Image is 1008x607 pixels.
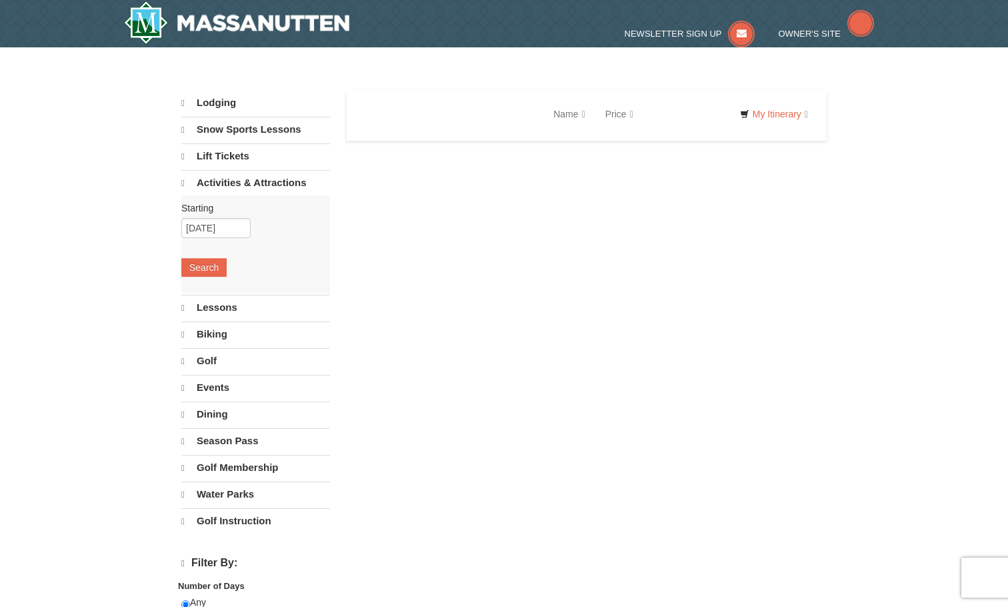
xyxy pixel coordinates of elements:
[625,29,755,39] a: Newsletter Sign Up
[181,295,330,320] a: Lessons
[124,1,349,44] img: Massanutten Resort Logo
[625,29,722,39] span: Newsletter Sign Up
[181,455,330,480] a: Golf Membership
[779,29,841,39] span: Owner's Site
[181,482,330,507] a: Water Parks
[181,322,330,347] a: Biking
[779,29,875,39] a: Owner's Site
[124,1,349,44] a: Massanutten Resort
[181,428,330,454] a: Season Pass
[595,101,643,127] a: Price
[181,402,330,427] a: Dining
[181,375,330,400] a: Events
[178,581,245,591] strong: Number of Days
[731,104,817,124] a: My Itinerary
[181,117,330,142] a: Snow Sports Lessons
[181,143,330,169] a: Lift Tickets
[181,91,330,115] a: Lodging
[181,170,330,195] a: Activities & Attractions
[181,258,227,277] button: Search
[181,348,330,374] a: Golf
[543,101,595,127] a: Name
[181,557,330,570] h4: Filter By:
[181,508,330,534] a: Golf Instruction
[181,201,320,215] label: Starting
